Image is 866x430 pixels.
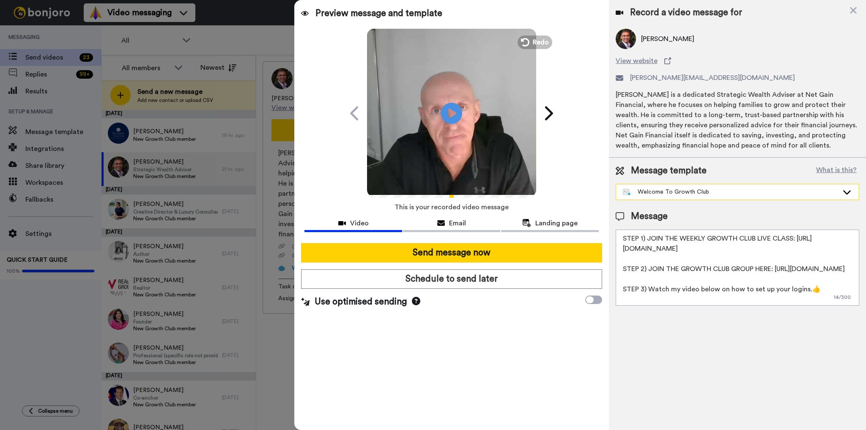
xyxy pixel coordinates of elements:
span: Message template [631,164,707,177]
span: Message [631,210,668,223]
span: This is your recorded video message [395,198,509,216]
div: [PERSON_NAME] is a dedicated Strategic Wealth Adviser at Net Gain Financial, where he focuses on ... [616,90,859,151]
button: What is this? [814,164,859,177]
div: Welcome To Growth Club [623,188,839,196]
button: Send message now [301,243,602,263]
span: Email [449,218,466,228]
span: Use optimised sending [315,296,407,308]
a: View website [616,56,859,66]
button: Schedule to send later [301,269,602,289]
span: [PERSON_NAME][EMAIL_ADDRESS][DOMAIN_NAME] [630,73,795,83]
img: nextgen-template.svg [623,189,631,196]
textarea: STEP 1) JOIN THE WEEKLY GROWTH CLUB LIVE CLASS: [URL][DOMAIN_NAME] STEP 2) JOIN THE GROWTH CLUB G... [616,230,859,306]
span: Landing page [535,218,578,228]
span: View website [616,56,658,66]
span: Video [350,218,369,228]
